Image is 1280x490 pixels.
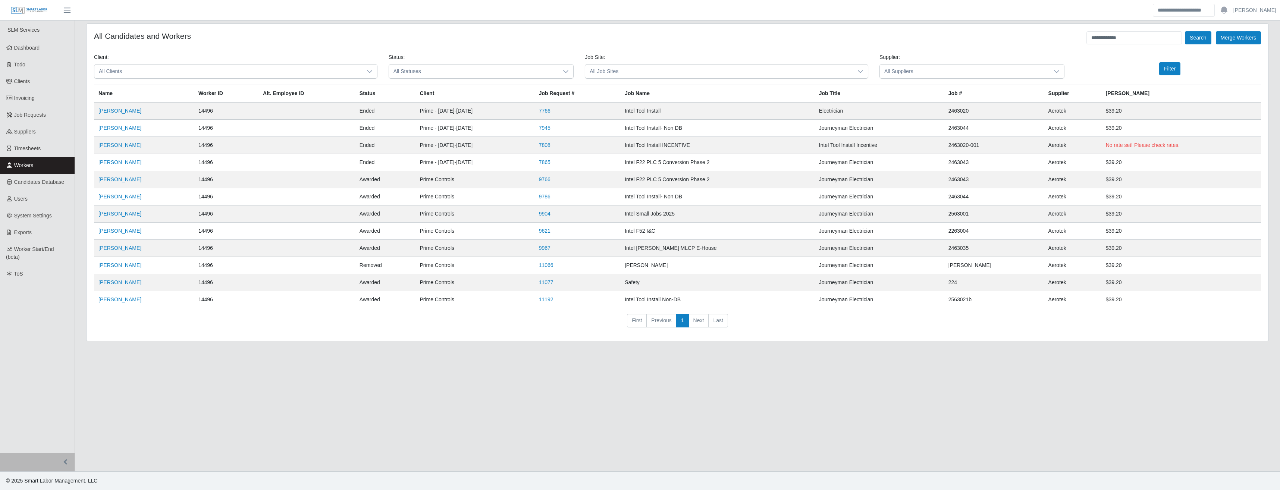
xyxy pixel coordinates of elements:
[1044,274,1101,291] td: Aerotek
[355,171,415,188] td: awarded
[944,171,1044,188] td: 2463043
[14,45,40,51] span: Dashboard
[355,137,415,154] td: ended
[1159,62,1180,75] button: Filter
[815,120,944,137] td: Journeyman Electrician
[415,240,534,257] td: Prime Controls
[944,257,1044,274] td: [PERSON_NAME]
[539,159,550,165] a: 7865
[98,279,141,285] a: [PERSON_NAME]
[815,257,944,274] td: Journeyman Electrician
[194,205,258,223] td: 14496
[620,137,815,154] td: Intel Tool Install INCENTIVE
[7,27,40,33] span: SLM Services
[98,142,141,148] a: [PERSON_NAME]
[98,125,141,131] a: [PERSON_NAME]
[1101,188,1261,205] td: $39.20
[415,102,534,120] td: Prime - [DATE]-[DATE]
[98,296,141,302] a: [PERSON_NAME]
[880,65,1049,78] span: All Suppliers
[620,223,815,240] td: Intel F52 I&C
[194,120,258,137] td: 14496
[389,53,405,61] label: Status:
[620,257,815,274] td: [PERSON_NAME]
[815,154,944,171] td: Journeyman Electrician
[14,78,30,84] span: Clients
[14,196,28,202] span: Users
[944,154,1044,171] td: 2463043
[1233,6,1276,14] a: [PERSON_NAME]
[620,85,815,103] th: Job Name
[815,171,944,188] td: Journeyman Electrician
[355,85,415,103] th: Status
[1044,171,1101,188] td: Aerotek
[415,188,534,205] td: Prime Controls
[355,291,415,308] td: awarded
[1044,120,1101,137] td: Aerotek
[98,176,141,182] a: [PERSON_NAME]
[620,274,815,291] td: Safety
[815,274,944,291] td: Journeyman Electrician
[944,223,1044,240] td: 2263004
[1101,223,1261,240] td: $39.20
[98,245,141,251] a: [PERSON_NAME]
[415,291,534,308] td: Prime Controls
[194,223,258,240] td: 14496
[534,85,620,103] th: Job Request #
[539,228,550,234] a: 9621
[879,53,900,61] label: Supplier:
[1101,120,1261,137] td: $39.20
[944,120,1044,137] td: 2463044
[1044,257,1101,274] td: Aerotek
[14,179,65,185] span: Candidates Database
[1044,137,1101,154] td: Aerotek
[415,85,534,103] th: Client
[539,142,550,148] a: 7808
[1044,223,1101,240] td: Aerotek
[355,240,415,257] td: awarded
[355,102,415,120] td: ended
[539,296,553,302] a: 11192
[14,145,41,151] span: Timesheets
[1101,102,1261,120] td: $39.20
[6,478,97,484] span: © 2025 Smart Labor Management, LLC
[194,171,258,188] td: 14496
[98,159,141,165] a: [PERSON_NAME]
[389,65,558,78] span: All Statuses
[620,291,815,308] td: Intel Tool Install Non-DB
[620,120,815,137] td: Intel Tool Install- Non DB
[815,291,944,308] td: Journeyman Electrician
[815,137,944,154] td: Intel Tool Install Incentive
[355,257,415,274] td: removed
[815,85,944,103] th: Job Title
[585,65,853,78] span: All Job Sites
[1101,240,1261,257] td: $39.20
[14,213,52,219] span: System Settings
[1101,154,1261,171] td: $39.20
[194,102,258,120] td: 14496
[98,228,141,234] a: [PERSON_NAME]
[355,223,415,240] td: awarded
[94,53,109,61] label: Client:
[620,205,815,223] td: Intel Small Jobs 2025
[14,271,23,277] span: ToS
[944,188,1044,205] td: 2463044
[815,223,944,240] td: Journeyman Electrician
[620,102,815,120] td: Intel Tool Install
[1101,85,1261,103] th: [PERSON_NAME]
[415,154,534,171] td: Prime - [DATE]-[DATE]
[620,188,815,205] td: Intel Tool Install- Non DB
[539,211,550,217] a: 9904
[94,314,1261,333] nav: pagination
[1044,240,1101,257] td: Aerotek
[194,240,258,257] td: 14496
[415,257,534,274] td: Prime Controls
[815,205,944,223] td: Journeyman Electrician
[415,274,534,291] td: Prime Controls
[355,274,415,291] td: awarded
[620,240,815,257] td: Intel [PERSON_NAME] MLCP E-House
[98,262,141,268] a: [PERSON_NAME]
[815,102,944,120] td: Electrician
[14,162,34,168] span: Workers
[14,229,32,235] span: Exports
